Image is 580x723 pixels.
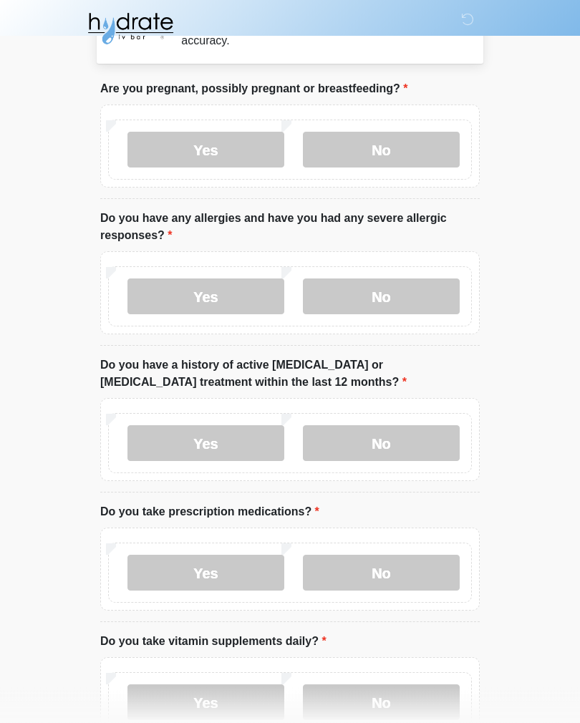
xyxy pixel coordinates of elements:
label: Do you have any allergies and have you had any severe allergic responses? [100,210,480,245]
img: Hydrate IV Bar - Fort Collins Logo [86,11,175,47]
label: Do you have a history of active [MEDICAL_DATA] or [MEDICAL_DATA] treatment within the last 12 mon... [100,357,480,392]
label: Yes [127,685,284,721]
label: Yes [127,279,284,315]
label: No [303,555,460,591]
label: No [303,132,460,168]
label: No [303,279,460,315]
label: No [303,685,460,721]
label: Yes [127,555,284,591]
label: No [303,426,460,462]
label: Do you take vitamin supplements daily? [100,634,327,651]
label: Yes [127,426,284,462]
label: Are you pregnant, possibly pregnant or breastfeeding? [100,81,407,98]
label: Do you take prescription medications? [100,504,319,521]
label: Yes [127,132,284,168]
